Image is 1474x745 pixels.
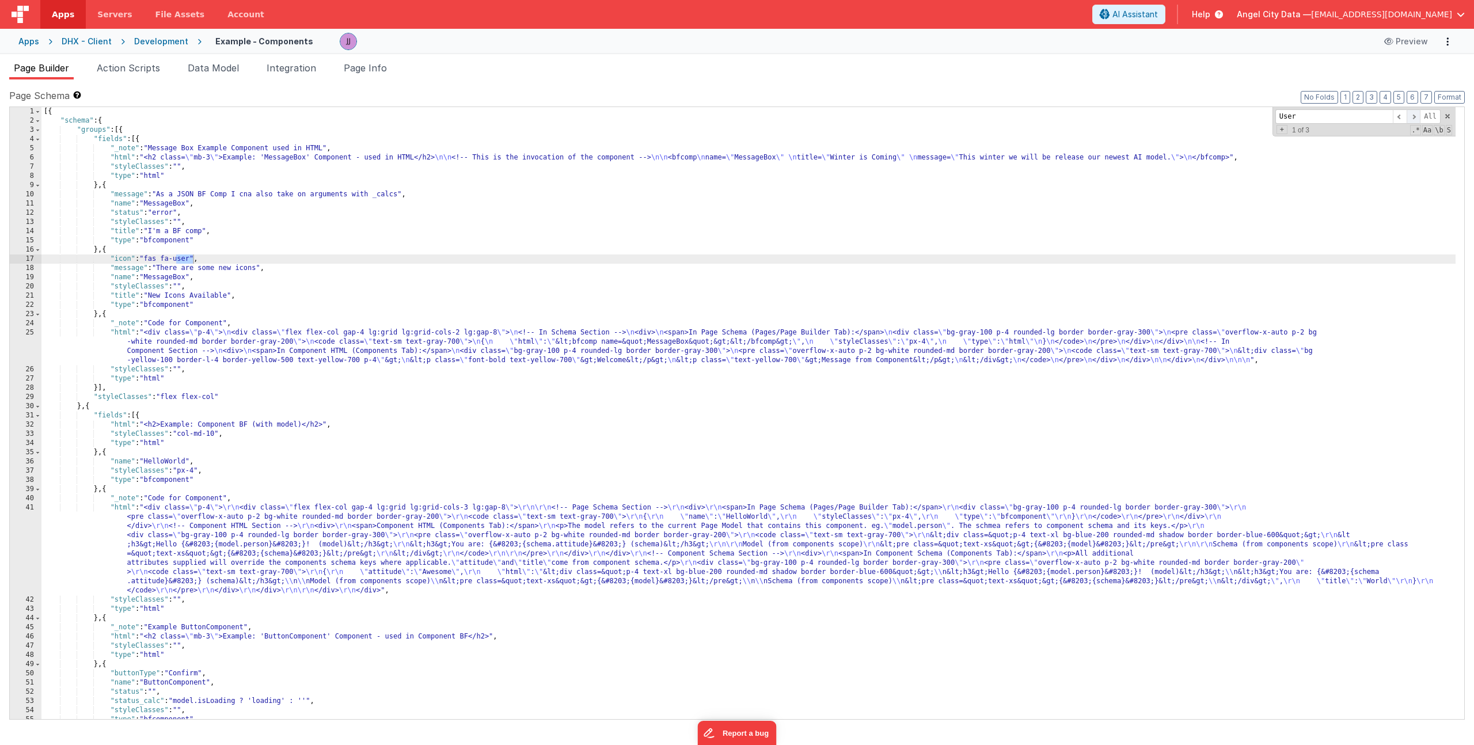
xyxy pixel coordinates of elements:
div: 54 [10,706,41,715]
div: 41 [10,503,41,595]
span: Page Builder [14,62,69,74]
div: 11 [10,199,41,208]
span: Servers [97,9,132,20]
span: Page Schema [9,89,70,102]
div: 32 [10,420,41,429]
button: Preview [1377,32,1435,51]
div: 40 [10,494,41,503]
button: No Folds [1301,91,1338,104]
div: 35 [10,448,41,457]
span: Search In Selection [1446,125,1452,135]
span: Action Scripts [97,62,160,74]
div: 16 [10,245,41,254]
span: Help [1192,9,1210,20]
span: Page Info [344,62,387,74]
div: 21 [10,291,41,301]
div: 2 [10,116,41,126]
button: Format [1434,91,1465,104]
div: 55 [10,715,41,724]
span: Alt-Enter [1420,109,1441,124]
div: 5 [10,144,41,153]
div: 26 [10,365,41,374]
div: 14 [10,227,41,236]
div: 33 [10,429,41,439]
div: 29 [10,393,41,402]
div: 46 [10,632,41,641]
button: 3 [1366,91,1377,104]
div: 8 [10,172,41,181]
div: 27 [10,374,41,383]
button: 1 [1340,91,1350,104]
div: Apps [18,36,39,47]
span: Whole Word Search [1434,125,1444,135]
div: 4 [10,135,41,144]
div: 20 [10,282,41,291]
div: 18 [10,264,41,273]
div: 37 [10,466,41,476]
button: Options [1439,33,1456,50]
button: Angel City Data — [EMAIL_ADDRESS][DOMAIN_NAME] [1237,9,1465,20]
button: 2 [1353,91,1363,104]
span: Integration [267,62,316,74]
span: File Assets [155,9,205,20]
div: DHX - Client [62,36,112,47]
div: 30 [10,402,41,411]
button: 5 [1393,91,1404,104]
div: 51 [10,678,41,687]
span: Toggel Replace mode [1277,125,1287,134]
div: 17 [10,254,41,264]
div: 34 [10,439,41,448]
div: 42 [10,595,41,605]
button: 7 [1420,91,1432,104]
span: Angel City Data — [1237,9,1311,20]
div: 19 [10,273,41,282]
span: AI Assistant [1112,9,1158,20]
button: AI Assistant [1092,5,1165,24]
span: Apps [52,9,74,20]
div: 45 [10,623,41,632]
div: 31 [10,411,41,420]
div: 23 [10,310,41,319]
input: Search for [1275,109,1393,124]
div: 6 [10,153,41,162]
div: 36 [10,457,41,466]
div: 9 [10,181,41,190]
span: RegExp Search [1410,125,1420,135]
img: a41cce6c0a0b39deac5cad64cb9bd16a [340,33,356,50]
div: 50 [10,669,41,678]
div: 25 [10,328,41,365]
button: 6 [1407,91,1418,104]
div: 49 [10,660,41,669]
div: 28 [10,383,41,393]
div: 47 [10,641,41,651]
div: 53 [10,697,41,706]
div: 13 [10,218,41,227]
div: 12 [10,208,41,218]
div: 7 [10,162,41,172]
span: CaseSensitive Search [1422,125,1433,135]
div: 43 [10,605,41,614]
div: 1 [10,107,41,116]
div: 39 [10,485,41,494]
iframe: Marker.io feedback button [698,721,777,745]
div: 3 [10,126,41,135]
div: 52 [10,687,41,697]
div: 22 [10,301,41,310]
div: 38 [10,476,41,485]
div: 10 [10,190,41,199]
div: 24 [10,319,41,328]
span: 1 of 3 [1287,126,1314,134]
h4: Example - Components [215,37,313,45]
div: Development [134,36,188,47]
div: 44 [10,614,41,623]
button: 4 [1380,91,1391,104]
span: [EMAIL_ADDRESS][DOMAIN_NAME] [1311,9,1452,20]
span: Data Model [188,62,239,74]
div: 48 [10,651,41,660]
div: 15 [10,236,41,245]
